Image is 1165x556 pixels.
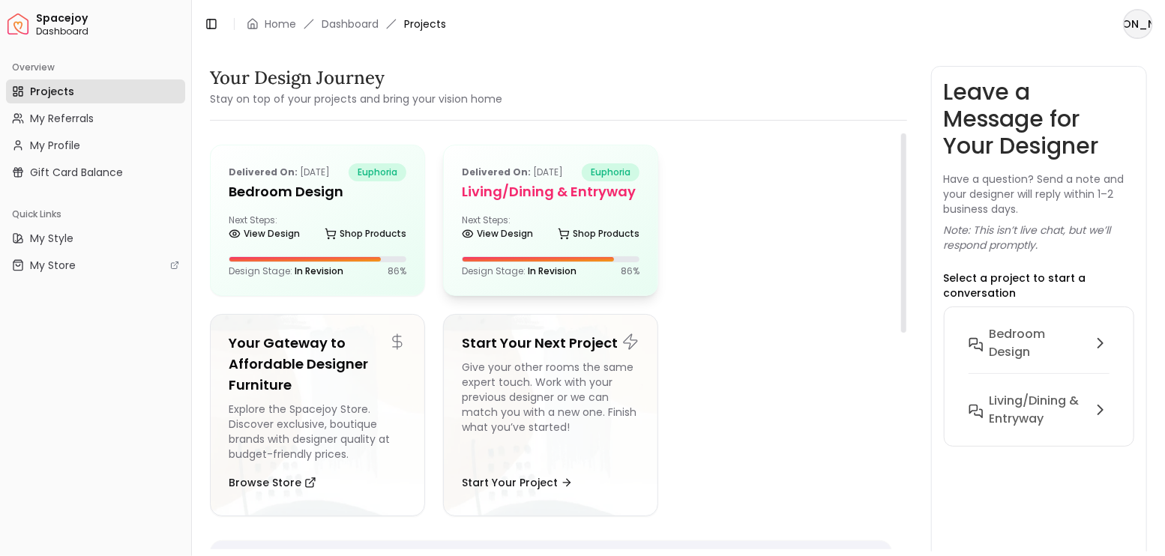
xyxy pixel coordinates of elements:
[229,166,298,178] b: Delivered on:
[6,133,185,157] a: My Profile
[30,138,80,153] span: My Profile
[6,226,185,250] a: My Style
[7,13,28,34] img: Spacejoy Logo
[443,314,658,516] a: Start Your Next ProjectGive your other rooms the same expert touch. Work with your previous desig...
[944,172,1135,217] p: Have a question? Send a note and your designer will reply within 1–2 business days.
[944,79,1135,160] h3: Leave a Message for Your Designer
[295,265,343,277] span: In Revision
[990,392,1086,428] h6: Living/Dining & Entryway
[558,223,639,244] a: Shop Products
[944,271,1135,300] p: Select a project to start a conversation
[36,25,185,37] span: Dashboard
[388,265,406,277] p: 86 %
[462,360,639,462] div: Give your other rooms the same expert touch. Work with your previous designer or we can match you...
[7,13,28,34] a: Spacejoy
[229,214,406,244] div: Next Steps:
[229,265,343,277] p: Design Stage:
[30,258,76,273] span: My Store
[229,402,406,462] div: Explore the Spacejoy Store. Discover exclusive, boutique brands with designer quality at budget-f...
[349,163,406,181] span: euphoria
[462,265,577,277] p: Design Stage:
[462,214,639,244] div: Next Steps:
[210,314,425,516] a: Your Gateway to Affordable Designer FurnitureExplore the Spacejoy Store. Discover exclusive, bout...
[229,333,406,396] h5: Your Gateway to Affordable Designer Furniture
[462,223,533,244] a: View Design
[322,16,379,31] a: Dashboard
[1125,10,1152,37] span: [PERSON_NAME]
[957,319,1122,386] button: Bedroom design
[582,163,639,181] span: euphoria
[462,468,573,498] button: Start Your Project
[1123,9,1153,39] button: [PERSON_NAME]
[462,163,563,181] p: [DATE]
[30,84,74,99] span: Projects
[404,16,446,31] span: Projects
[6,253,185,277] a: My Store
[36,12,185,25] span: Spacejoy
[6,160,185,184] a: Gift Card Balance
[30,165,123,180] span: Gift Card Balance
[229,223,300,244] a: View Design
[265,16,296,31] a: Home
[462,181,639,202] h5: Living/Dining & Entryway
[990,325,1086,361] h6: Bedroom design
[944,223,1135,253] p: Note: This isn’t live chat, but we’ll respond promptly.
[6,202,185,226] div: Quick Links
[528,265,577,277] span: In Revision
[6,106,185,130] a: My Referrals
[462,333,639,354] h5: Start Your Next Project
[621,265,639,277] p: 86 %
[325,223,406,244] a: Shop Products
[30,111,94,126] span: My Referrals
[6,79,185,103] a: Projects
[462,166,531,178] b: Delivered on:
[229,163,330,181] p: [DATE]
[229,468,316,498] button: Browse Store
[30,231,73,246] span: My Style
[957,386,1122,434] button: Living/Dining & Entryway
[210,66,502,90] h3: Your Design Journey
[210,91,502,106] small: Stay on top of your projects and bring your vision home
[229,181,406,202] h5: Bedroom design
[247,16,446,31] nav: breadcrumb
[6,55,185,79] div: Overview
